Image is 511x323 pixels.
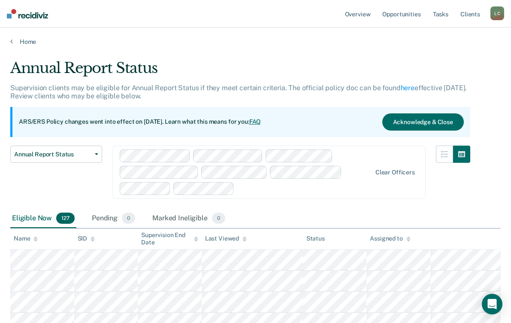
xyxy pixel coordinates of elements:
[151,209,227,228] div: Marked Ineligible0
[401,84,414,92] a: here
[10,146,102,163] button: Annual Report Status
[122,213,135,224] span: 0
[10,59,470,84] div: Annual Report Status
[56,213,75,224] span: 127
[141,232,198,246] div: Supervision End Date
[482,294,502,314] div: Open Intercom Messenger
[14,235,38,242] div: Name
[78,235,95,242] div: SID
[10,84,467,100] p: Supervision clients may be eligible for Annual Report Status if they meet certain criteria. The o...
[90,209,137,228] div: Pending0
[7,9,48,18] img: Recidiviz
[490,6,504,20] button: LC
[205,235,247,242] div: Last Viewed
[249,118,261,125] a: FAQ
[370,235,410,242] div: Assigned to
[19,118,261,126] p: ARS/ERS Policy changes went into effect on [DATE]. Learn what this means for you:
[10,38,501,46] a: Home
[375,169,415,176] div: Clear officers
[490,6,504,20] div: L C
[306,235,325,242] div: Status
[382,113,464,131] button: Acknowledge & Close
[212,213,225,224] span: 0
[14,151,91,158] span: Annual Report Status
[10,209,76,228] div: Eligible Now127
